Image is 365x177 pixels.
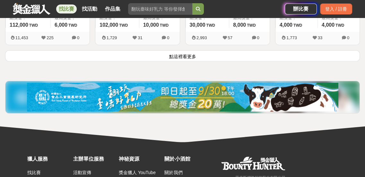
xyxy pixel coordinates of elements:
a: 找比賽 [27,170,41,175]
span: 4,000 [280,22,292,27]
span: TWD [293,23,302,27]
span: 10,000 [143,22,159,27]
span: TWD [206,23,215,27]
span: 4,000 [322,22,335,27]
span: 8,000 [233,22,246,27]
span: 102,000 [100,22,118,27]
span: TWD [68,23,77,27]
a: 找比賽 [56,4,77,13]
span: 0 [347,35,349,40]
span: TWD [160,23,169,27]
span: TWD [119,23,128,27]
span: 0 [167,35,169,40]
div: 獵人服務 [27,155,70,163]
img: 11b6bcb1-164f-4f8f-8046-8740238e410a.jpg [27,83,338,111]
a: 找活動 [79,4,100,13]
span: TWD [335,23,344,27]
span: 1,773 [286,35,297,40]
a: 作品集 [102,4,123,13]
span: 225 [47,35,54,40]
span: 31 [138,35,142,40]
span: 11,453 [15,35,28,40]
a: 關於我們 [164,170,182,175]
div: 神秘資源 [119,155,161,163]
span: 2,993 [196,35,207,40]
span: 6,000 [55,22,67,27]
span: 112,000 [10,22,28,27]
span: 57 [228,35,232,40]
span: 33 [318,35,322,40]
button: 點這裡看更多 [5,50,360,61]
span: 1,729 [107,35,117,40]
span: 30,000 [190,22,205,27]
div: 關於小酒館 [164,155,207,163]
div: 主辦單位服務 [73,155,115,163]
span: TWD [29,23,38,27]
div: 登入 / 註冊 [320,4,352,14]
span: 0 [257,35,259,40]
span: TWD [247,23,256,27]
a: 活動宣傳 [73,170,91,175]
input: 翻玩臺味好乳力 等你發揮創意！ [128,3,192,15]
span: 0 [77,35,79,40]
a: 辦比賽 [285,4,317,14]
